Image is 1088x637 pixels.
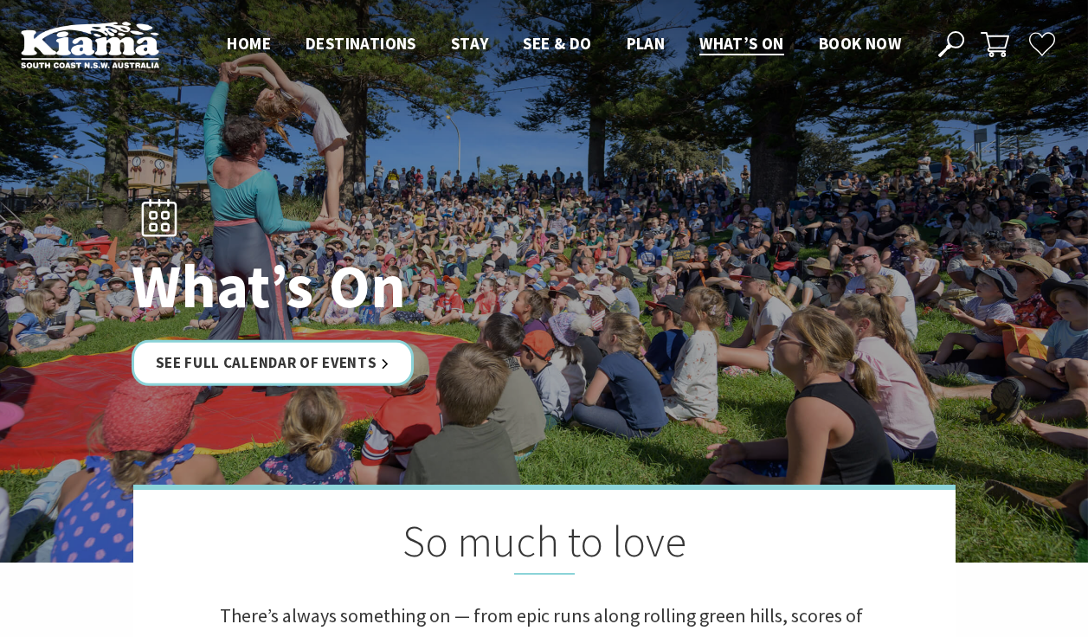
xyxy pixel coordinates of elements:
span: Destinations [306,33,416,54]
span: Plan [627,33,666,54]
span: Home [227,33,271,54]
h2: So much to love [220,516,869,575]
a: See Full Calendar of Events [132,340,415,386]
span: Stay [451,33,489,54]
span: What’s On [699,33,784,54]
h1: What’s On [132,253,621,319]
img: Kiama Logo [21,21,159,68]
span: Book now [819,33,901,54]
span: See & Do [523,33,591,54]
nav: Main Menu [209,30,918,59]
